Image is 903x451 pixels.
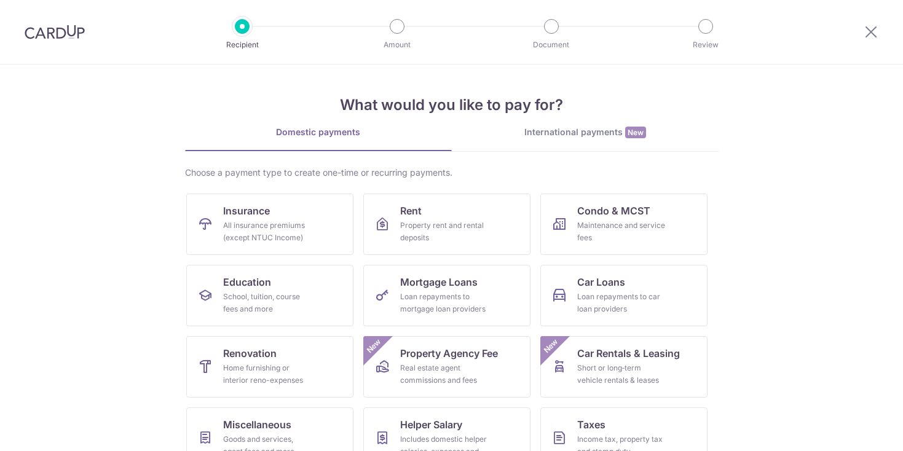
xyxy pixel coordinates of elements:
a: EducationSchool, tuition, course fees and more [186,265,353,326]
div: Domestic payments [185,126,452,138]
a: Property Agency FeeReal estate agent commissions and feesNew [363,336,530,398]
p: Amount [352,39,443,51]
div: Choose a payment type to create one-time or recurring payments. [185,167,719,179]
h4: What would you like to pay for? [185,94,719,116]
a: RentProperty rent and rental deposits [363,194,530,255]
div: Property rent and rental deposits [400,219,489,244]
a: InsuranceAll insurance premiums (except NTUC Income) [186,194,353,255]
iframe: Opens a widget where you can find more information [824,414,891,445]
div: School, tuition, course fees and more [223,291,312,315]
span: New [540,336,561,356]
span: Renovation [223,346,277,361]
div: Loan repayments to car loan providers [577,291,666,315]
span: Insurance [223,203,270,218]
span: New [625,127,646,138]
div: Maintenance and service fees [577,219,666,244]
span: Rent [400,203,422,218]
span: Mortgage Loans [400,275,478,289]
span: Car Loans [577,275,625,289]
span: Education [223,275,271,289]
span: Car Rentals & Leasing [577,346,680,361]
p: Recipient [197,39,288,51]
div: Short or long‑term vehicle rentals & leases [577,362,666,386]
span: Taxes [577,417,605,432]
a: Car Rentals & LeasingShort or long‑term vehicle rentals & leasesNew [540,336,708,398]
a: Mortgage LoansLoan repayments to mortgage loan providers [363,265,530,326]
span: Miscellaneous [223,417,291,432]
span: Property Agency Fee [400,346,498,361]
div: All insurance premiums (except NTUC Income) [223,219,312,244]
div: Real estate agent commissions and fees [400,362,489,386]
div: Home furnishing or interior reno-expenses [223,362,312,386]
a: Condo & MCSTMaintenance and service fees [540,194,708,255]
a: Car LoansLoan repayments to car loan providers [540,265,708,326]
p: Document [506,39,597,51]
a: RenovationHome furnishing or interior reno-expenses [186,336,353,398]
img: CardUp [25,25,85,39]
span: Condo & MCST [577,203,650,218]
div: International payments [452,126,719,139]
span: New [363,336,384,356]
p: Review [660,39,751,51]
div: Loan repayments to mortgage loan providers [400,291,489,315]
span: Helper Salary [400,417,462,432]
